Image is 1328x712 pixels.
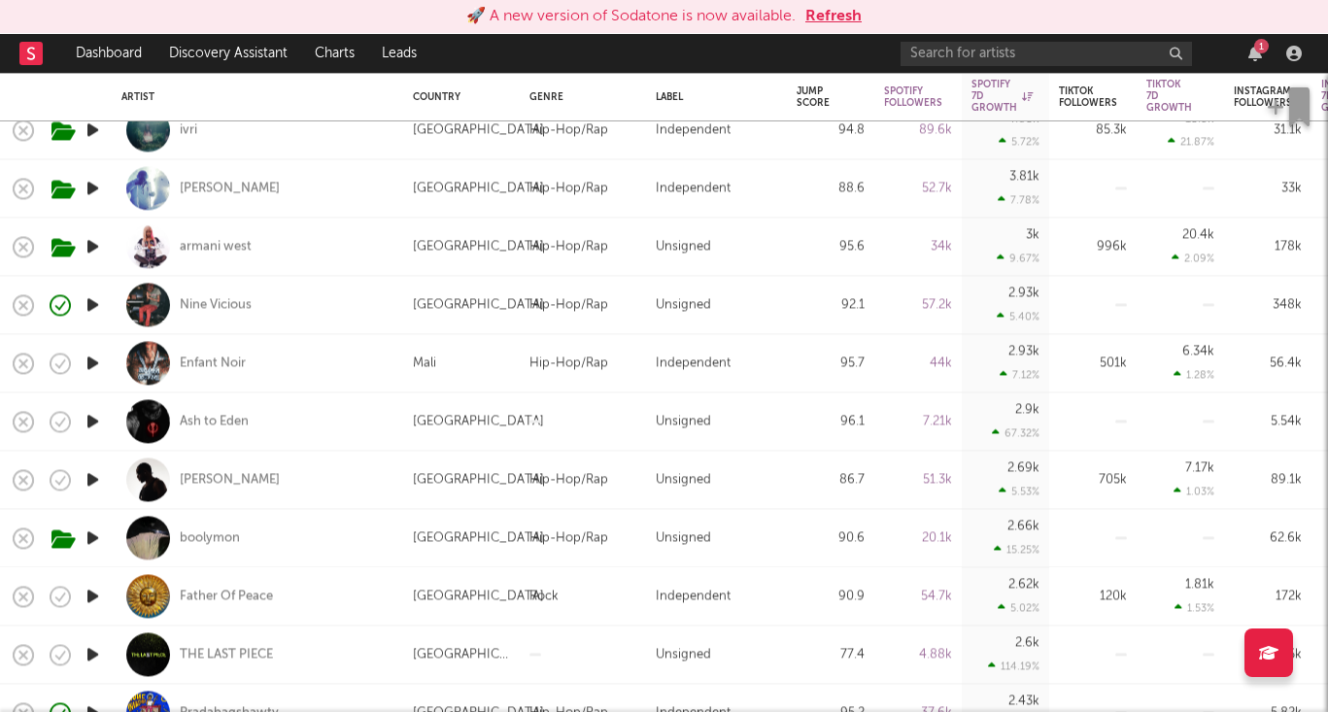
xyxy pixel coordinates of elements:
div: Ash to Eden [180,413,249,430]
div: Country [413,91,500,103]
input: Search for artists [901,42,1192,66]
div: Hip-Hop/Rap [529,352,608,375]
div: Hip-Hop/Rap [529,235,608,258]
div: 21.87 % [1168,135,1214,148]
button: 1 [1248,46,1262,61]
div: [GEOGRAPHIC_DATA] [413,410,544,433]
div: 7.17k [1185,461,1214,474]
div: 4.85k [1007,112,1039,124]
div: 34k [884,235,952,258]
div: 96.1 [797,410,865,433]
a: armani west [180,238,252,255]
div: Unsigned [656,410,711,433]
div: 95.7 [797,352,865,375]
div: 20.4k [1182,228,1214,241]
div: Unsigned [656,526,711,550]
div: [GEOGRAPHIC_DATA] [413,293,544,317]
a: Charts [301,34,368,73]
a: [PERSON_NAME] [180,180,280,197]
div: [GEOGRAPHIC_DATA] [413,119,544,142]
div: Unsigned [656,235,711,258]
div: 67.32 % [992,426,1039,439]
div: 56.4k [1234,352,1302,375]
a: Dashboard [62,34,155,73]
div: Spotify 7D Growth [971,79,1033,114]
div: 4.88k [884,643,952,666]
div: 85.3k [1059,119,1127,142]
div: 57.2k [884,293,952,317]
div: Unsigned [656,643,711,666]
div: 88.6 [797,177,865,200]
div: 52.7k [884,177,952,200]
div: 73.5k [1234,643,1302,666]
div: 🚀 A new version of Sodatone is now available. [466,5,796,28]
div: 172k [1234,585,1302,608]
div: 2.9k [1015,403,1039,416]
div: Genre [529,91,627,103]
div: 2.09 % [1172,252,1214,264]
div: 9.67 % [997,252,1039,264]
div: 90.9 [797,585,865,608]
div: 2.6k [1015,636,1039,649]
div: Independent [656,585,731,608]
a: Father Of Peace [180,588,273,605]
div: 1.81k [1185,578,1214,591]
div: 178k [1234,235,1302,258]
div: 44k [884,352,952,375]
div: Hip-Hop/Rap [529,526,608,550]
div: 5.72 % [999,135,1039,148]
div: Unsigned [656,468,711,492]
div: Hip-Hop/Rap [529,468,608,492]
a: Nine Vicious [180,296,252,314]
div: 15.3k [1185,112,1214,124]
div: 1.28 % [1174,368,1214,381]
div: 77.4 [797,643,865,666]
a: ivri [180,121,197,139]
div: 2.62k [1008,578,1039,591]
div: 86.7 [797,468,865,492]
a: boolymon [180,529,240,547]
div: 1 [1254,39,1269,53]
div: [GEOGRAPHIC_DATA] [413,585,544,608]
div: Hip-Hop/Rap [529,177,608,200]
div: 5.53 % [999,485,1039,497]
div: 5.40 % [997,310,1039,322]
div: Independent [656,177,731,200]
div: 5.02 % [998,601,1039,614]
div: 1.03 % [1174,485,1214,497]
div: 62.6k [1234,526,1302,550]
div: [GEOGRAPHIC_DATA] [413,235,544,258]
div: 51.3k [884,468,952,492]
div: 1.53 % [1175,601,1214,614]
div: 2.66k [1007,520,1039,532]
div: 5.54k [1234,410,1302,433]
div: 114.19 % [988,660,1039,672]
a: [PERSON_NAME] [180,471,280,489]
div: Label [656,91,767,103]
div: Rock [529,585,559,608]
div: Independent [656,352,731,375]
div: THE LAST PIECE [180,646,273,663]
div: 120k [1059,585,1127,608]
div: Unsigned [656,293,711,317]
button: Refresh [805,5,862,28]
div: 501k [1059,352,1127,375]
div: 7.12 % [1000,368,1039,381]
a: Enfant Noir [180,355,246,372]
div: 348k [1234,293,1302,317]
div: Independent [656,119,731,142]
div: 15.25 % [994,543,1039,556]
div: Tiktok Followers [1059,85,1117,109]
div: Hip-Hop/Rap [529,119,608,142]
div: 2.93k [1008,287,1039,299]
div: [GEOGRAPHIC_DATA] [413,526,544,550]
div: 3.81k [1009,170,1039,183]
div: 92.1 [797,293,865,317]
div: 7.21k [884,410,952,433]
div: 7.78 % [998,193,1039,206]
